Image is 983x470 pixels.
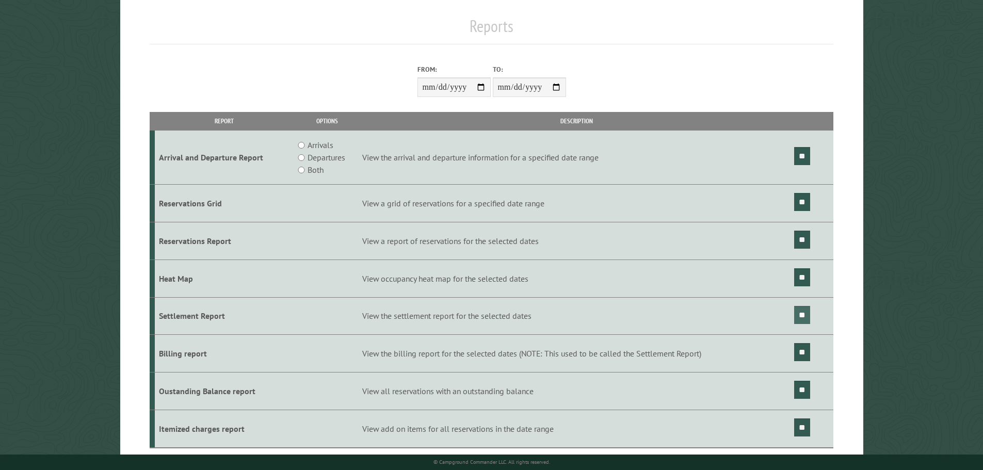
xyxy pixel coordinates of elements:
label: To: [493,64,566,74]
td: View the billing report for the selected dates (NOTE: This used to be called the Settlement Report) [361,335,793,372]
td: View a grid of reservations for a specified date range [361,185,793,222]
label: Arrivals [308,139,333,151]
small: © Campground Commander LLC. All rights reserved. [433,459,550,465]
th: Options [293,112,360,130]
td: Settlement Report [155,297,294,335]
td: View occupancy heat map for the selected dates [361,260,793,297]
td: Heat Map [155,260,294,297]
th: Report [155,112,294,130]
td: Billing report [155,335,294,372]
td: Arrival and Departure Report [155,131,294,185]
td: View the arrival and departure information for a specified date range [361,131,793,185]
th: Description [361,112,793,130]
td: View the settlement report for the selected dates [361,297,793,335]
label: From: [417,64,491,74]
td: Itemized charges report [155,410,294,447]
td: View all reservations with an outstanding balance [361,372,793,410]
td: Reservations Grid [155,185,294,222]
td: Oustanding Balance report [155,372,294,410]
h1: Reports [150,16,834,44]
label: Both [308,164,324,176]
td: Reservations Report [155,222,294,260]
td: View a report of reservations for the selected dates [361,222,793,260]
label: Departures [308,151,345,164]
td: View add on items for all reservations in the date range [361,410,793,447]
